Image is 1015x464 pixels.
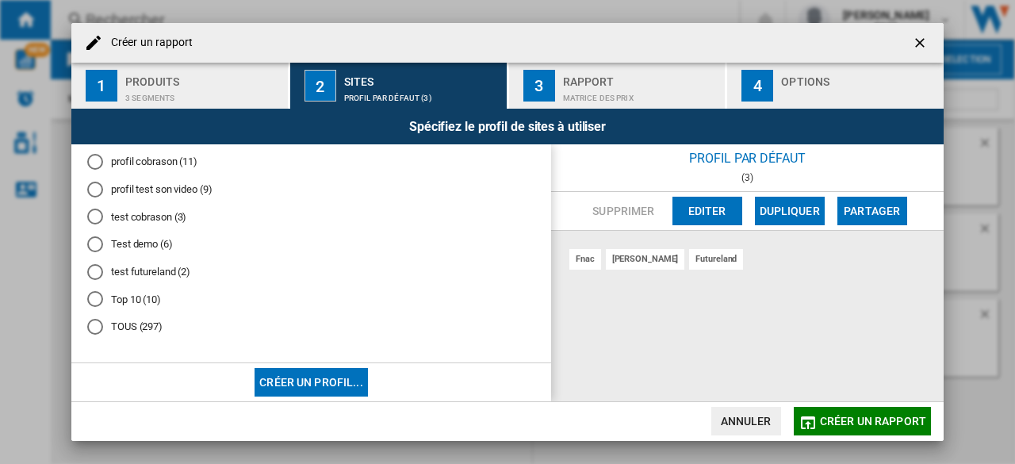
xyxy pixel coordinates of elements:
[87,292,535,307] md-radio-button: Top 10 (10)
[87,237,535,252] md-radio-button: Test demo (6)
[103,35,193,51] h4: Créer un rapport
[304,70,336,102] div: 2
[711,407,781,435] button: Annuler
[551,172,944,183] div: (3)
[87,209,535,224] md-radio-button: test cobrason (3)
[563,86,719,102] div: Matrice des prix
[87,264,535,279] md-radio-button: test futureland (2)
[71,63,289,109] button: 1 Produits 3 segments
[781,69,937,86] div: Options
[344,69,500,86] div: Sites
[509,63,727,109] button: 3 Rapport Matrice des prix
[755,197,825,225] button: Dupliquer
[906,27,937,59] button: getI18NText('BUTTONS.CLOSE_DIALOG')
[727,63,944,109] button: 4 Options
[71,109,944,144] div: Spécifiez le profil de sites à utiliser
[86,70,117,102] div: 1
[837,197,907,225] button: Partager
[569,249,601,269] div: fnac
[741,70,773,102] div: 4
[588,197,659,225] button: Supprimer
[551,144,944,172] div: Profil par défaut
[794,407,931,435] button: Créer un rapport
[563,69,719,86] div: Rapport
[290,63,508,109] button: 2 Sites Profil par défaut (3)
[255,368,368,397] button: Créer un profil...
[87,155,535,170] md-radio-button: profil cobrason (11)
[606,249,685,269] div: [PERSON_NAME]
[87,320,535,335] md-radio-button: TOUS (297)
[523,70,555,102] div: 3
[344,86,500,102] div: Profil par défaut (3)
[672,197,742,225] button: Editer
[820,415,926,428] span: Créer un rapport
[125,86,282,102] div: 3 segments
[689,249,743,269] div: futureland
[125,69,282,86] div: Produits
[87,182,535,197] md-radio-button: profil test son video (9)
[912,35,931,54] ng-md-icon: getI18NText('BUTTONS.CLOSE_DIALOG')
